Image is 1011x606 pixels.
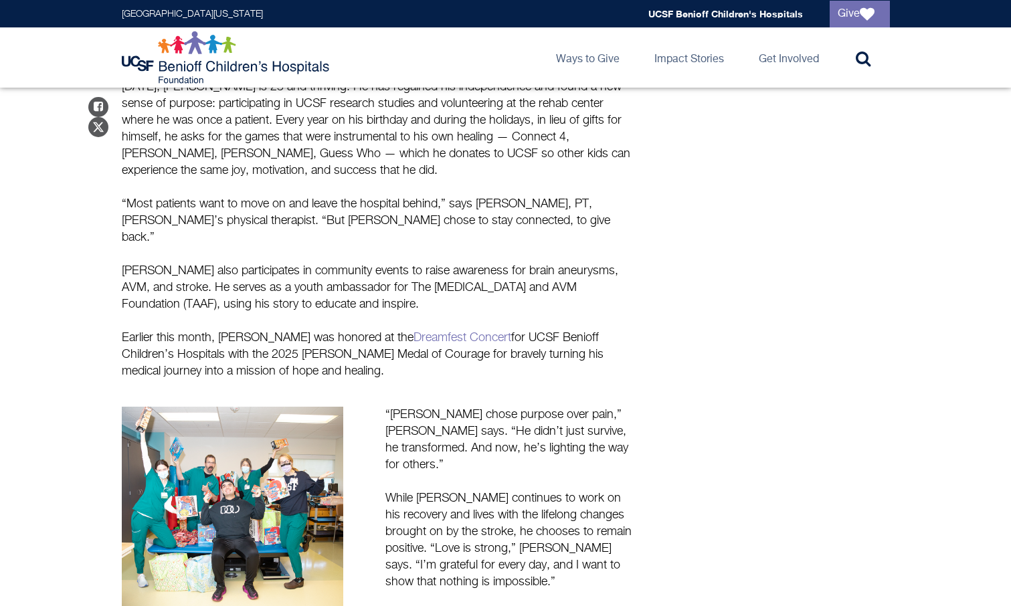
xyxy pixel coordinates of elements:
a: Give [830,1,890,27]
img: Logo for UCSF Benioff Children's Hospitals Foundation [122,31,333,84]
p: [PERSON_NAME] also participates in community events to raise awareness for brain aneurysms, AVM, ... [122,263,637,313]
p: “[PERSON_NAME] chose purpose over pain,” [PERSON_NAME] says. “He didn’t just survive, he transfor... [385,407,637,474]
a: Ways to Give [545,27,630,88]
a: Get Involved [748,27,830,88]
p: “Most patients want to move on and leave the hospital behind,” says [PERSON_NAME], PT, [PERSON_NA... [122,196,637,246]
a: UCSF Benioff Children's Hospitals [648,8,803,19]
a: [GEOGRAPHIC_DATA][US_STATE] [122,9,263,19]
p: Earlier this month, [PERSON_NAME] was honored at the for UCSF Benioff Children’s Hospitals with t... [122,330,637,380]
p: While [PERSON_NAME] continues to work on his recovery and lives with the lifelong changes brought... [385,490,637,591]
a: Impact Stories [644,27,735,88]
a: Dreamfest Concert [413,332,511,344]
p: [DATE], [PERSON_NAME] is 25 and thriving. He has regained his independence and found a new sense ... [122,79,637,179]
